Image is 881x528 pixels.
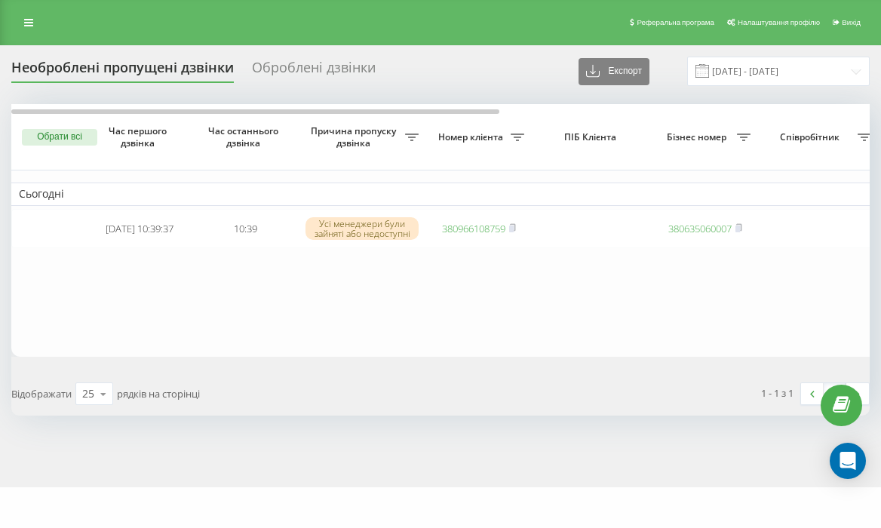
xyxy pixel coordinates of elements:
td: 10:39 [192,209,298,249]
span: рядків на сторінці [117,387,200,401]
div: Необроблені пропущені дзвінки [11,60,234,83]
div: Усі менеджери були зайняті або недоступні [305,217,419,240]
div: Open Intercom Messenger [830,443,866,479]
span: Причина пропуску дзвінка [305,125,405,149]
span: Номер клієнта [434,131,511,143]
a: 1 [824,383,846,404]
span: ПІБ Клієнта [545,131,640,143]
td: [DATE] 10:39:37 [87,209,192,249]
span: Вихід [842,18,861,26]
div: Оброблені дзвінки [252,60,376,83]
a: 380966108759 [442,222,505,235]
span: Відображати [11,387,72,401]
a: 380635060007 [668,222,732,235]
span: Час останнього дзвінка [204,125,286,149]
span: Налаштування профілю [738,18,820,26]
div: 25 [82,386,94,401]
span: Час першого дзвінка [99,125,180,149]
span: Співробітник [766,131,858,143]
div: 1 - 1 з 1 [761,385,794,401]
span: Бізнес номер [660,131,737,143]
button: Обрати всі [22,129,97,146]
button: Експорт [579,58,649,85]
span: Реферальна програма [637,18,714,26]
